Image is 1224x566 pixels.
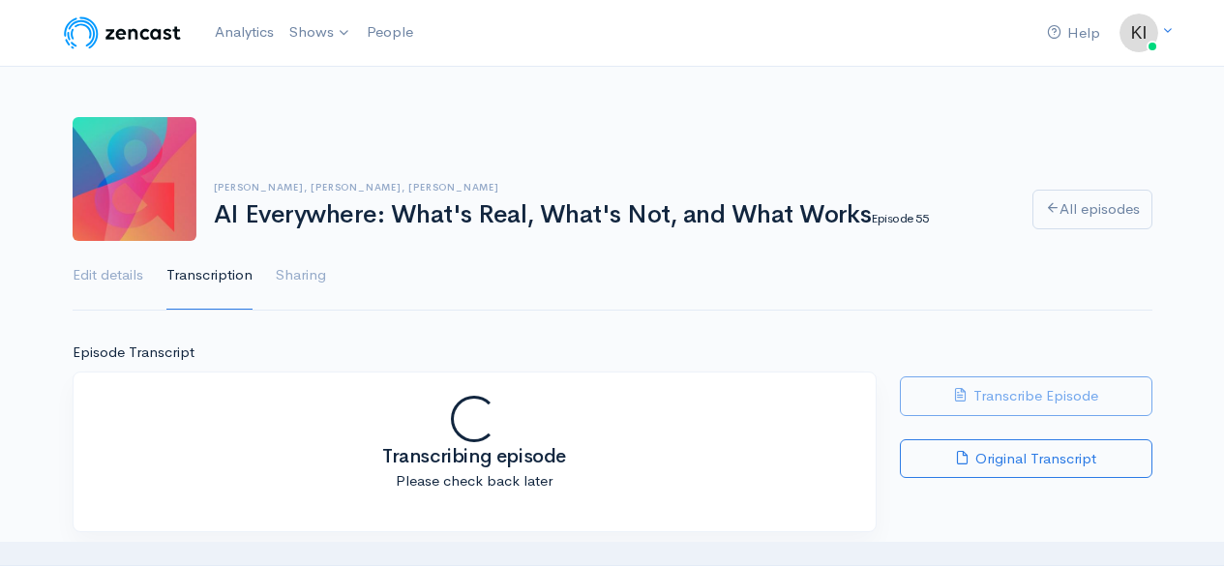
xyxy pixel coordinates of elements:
[1032,190,1152,229] a: All episodes
[61,14,184,52] img: ZenCast Logo
[900,376,1152,416] button: Transcribe Episode
[73,342,194,364] label: Episode Transcript
[359,12,421,53] a: People
[214,182,1009,193] h6: [PERSON_NAME], [PERSON_NAME], [PERSON_NAME]
[166,241,253,311] a: Transcription
[282,12,359,54] a: Shows
[97,446,852,467] h2: Transcribing episode
[900,439,1152,479] a: Original Transcript
[73,241,143,311] a: Edit details
[214,201,1009,229] h1: AI Everywhere: What's Real, What's Not, and What Works
[1120,14,1158,52] img: ...
[97,470,852,492] p: Please check back later
[207,12,282,53] a: Analytics
[871,210,928,226] small: Episode 55
[276,241,326,311] a: Sharing
[1039,13,1108,54] a: Help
